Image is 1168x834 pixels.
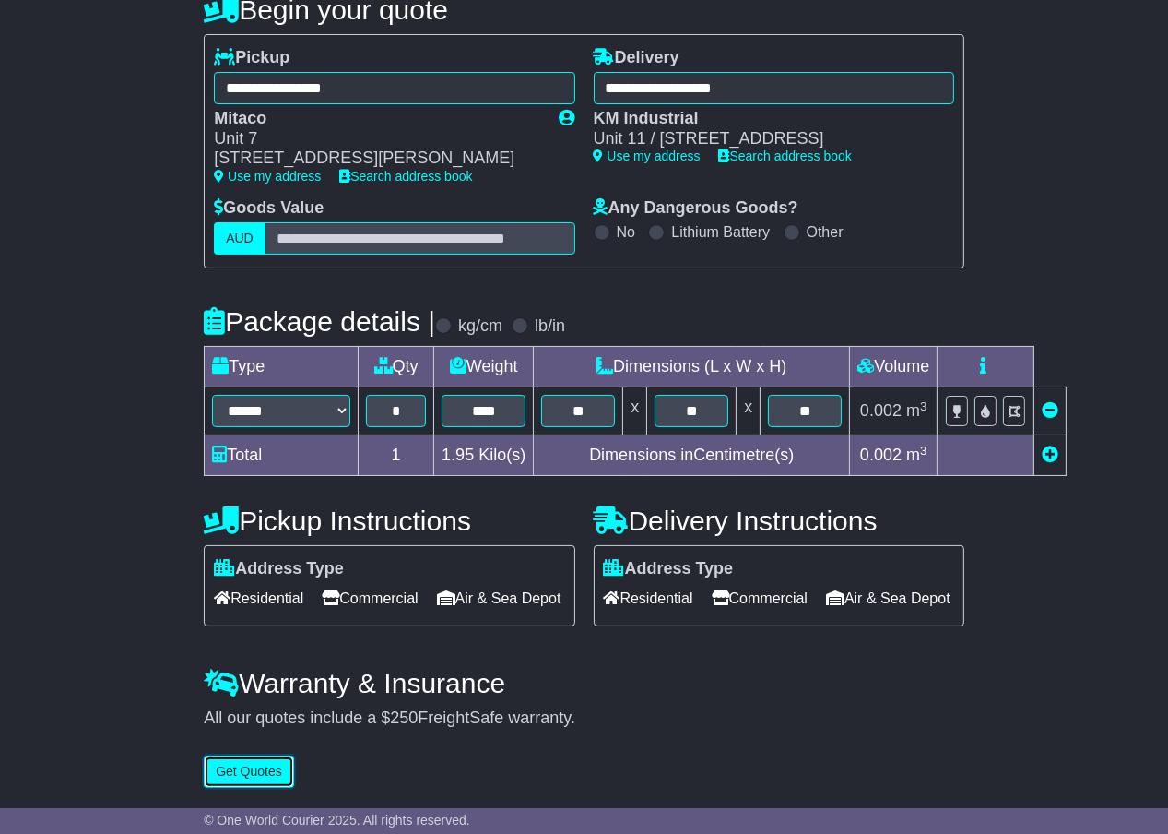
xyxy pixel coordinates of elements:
span: m [906,401,927,420]
div: Unit 7 [214,129,540,149]
div: KM Industrial [594,109,936,129]
label: AUD [214,222,265,255]
td: Kilo(s) [434,435,534,476]
h4: Pickup Instructions [204,506,574,536]
span: © One World Courier 2025. All rights reserved. [204,813,470,828]
td: Dimensions (L x W x H) [534,347,850,387]
span: m [906,446,927,464]
td: Weight [434,347,534,387]
h4: Package details | [204,306,435,337]
span: Residential [214,584,303,613]
label: Other [807,223,844,241]
a: Use my address [594,149,701,163]
td: Type [205,347,359,387]
label: Address Type [214,559,344,579]
sup: 3 [920,399,927,413]
td: Volume [850,347,938,387]
div: Mitaco [214,109,540,129]
label: Any Dangerous Goods? [594,198,798,219]
a: Remove this item [1042,401,1058,420]
label: No [617,223,635,241]
label: Pickup [214,48,289,68]
a: Search address book [339,169,472,184]
td: Dimensions in Centimetre(s) [534,435,850,476]
span: Commercial [322,584,418,613]
label: Goods Value [214,198,324,219]
span: Commercial [712,584,808,613]
span: 0.002 [860,446,902,464]
td: 1 [359,435,434,476]
a: Search address book [719,149,852,163]
span: 250 [390,709,418,727]
label: Address Type [604,559,734,579]
div: [STREET_ADDRESS][PERSON_NAME] [214,149,540,169]
sup: 3 [920,444,927,458]
span: Air & Sea Depot [437,584,561,613]
h4: Delivery Instructions [594,506,964,536]
span: Residential [604,584,693,613]
label: Lithium Battery [671,223,770,241]
h4: Warranty & Insurance [204,668,964,698]
td: x [623,387,647,435]
td: Total [205,435,359,476]
span: Air & Sea Depot [826,584,950,613]
td: Qty [359,347,434,387]
a: Add new item [1042,446,1058,464]
label: Delivery [594,48,679,68]
div: All our quotes include a $ FreightSafe warranty. [204,709,964,729]
span: 1.95 [442,446,474,464]
div: Unit 11 / [STREET_ADDRESS] [594,129,936,149]
span: 0.002 [860,401,902,420]
button: Get Quotes [204,756,294,788]
td: x [737,387,761,435]
label: kg/cm [458,316,502,337]
a: Use my address [214,169,321,184]
label: lb/in [535,316,565,337]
